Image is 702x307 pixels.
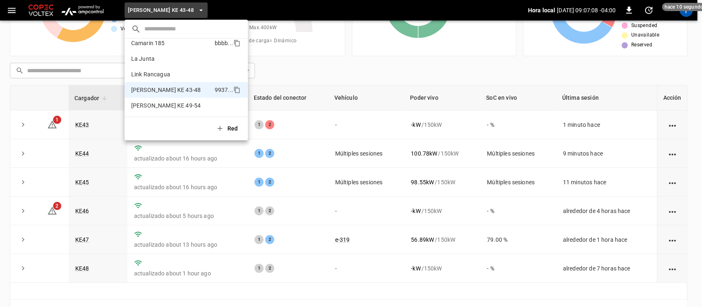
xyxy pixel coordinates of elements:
[211,120,245,137] button: Red
[233,85,242,95] div: copy
[131,101,212,110] p: [PERSON_NAME] KE 49-54
[233,38,242,48] div: copy
[131,86,211,94] p: [PERSON_NAME] KE 43-48
[131,70,213,78] p: Link Rancagua
[131,55,213,63] p: La Junta
[131,39,211,47] p: Camarin 185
